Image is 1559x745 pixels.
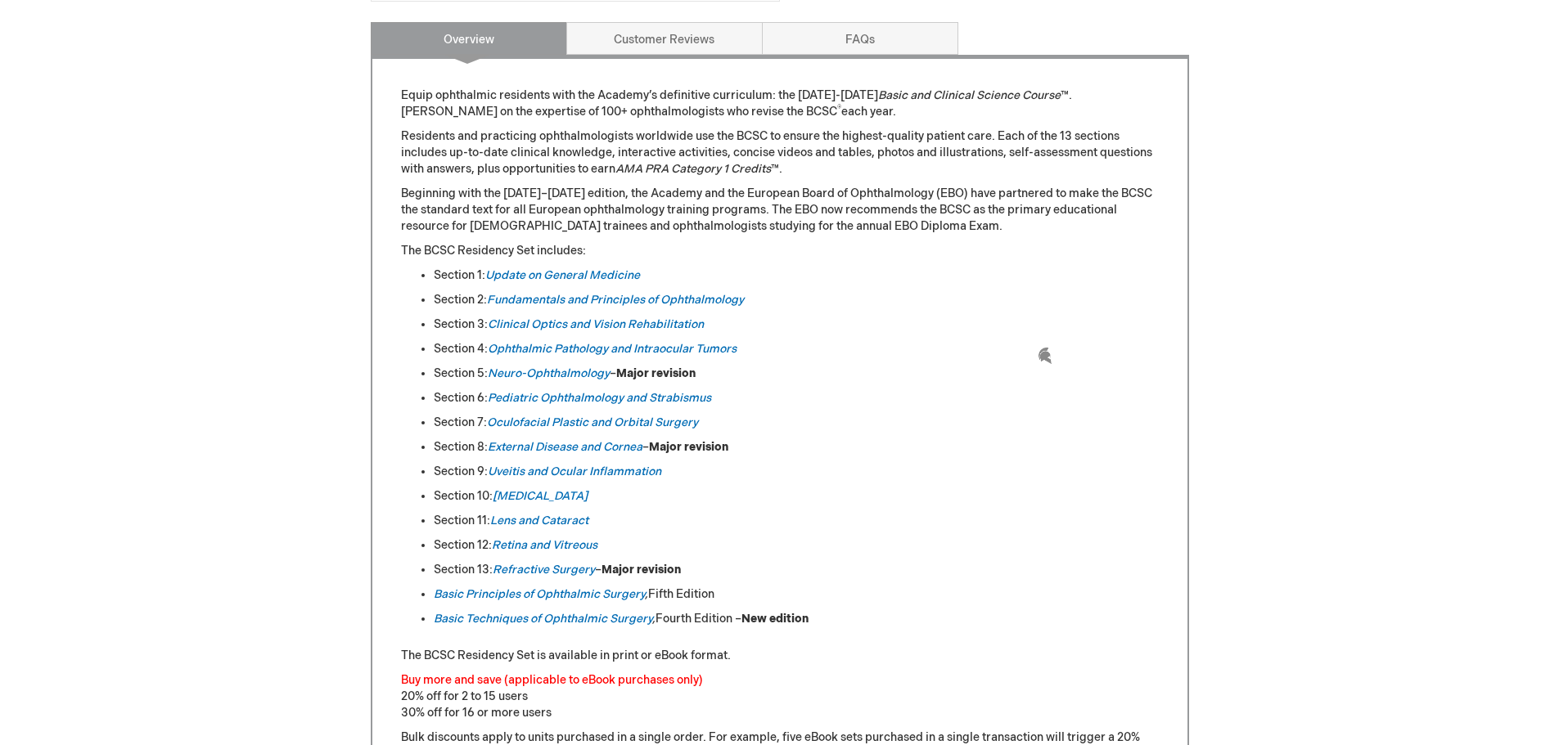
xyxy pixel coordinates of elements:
[490,514,588,527] a: Lens and Cataract
[878,88,1061,102] em: Basic and Clinical Science Course
[616,366,696,380] strong: Major revision
[762,22,958,55] a: FAQs
[434,415,1159,431] li: Section 7:
[434,611,1159,627] li: Fourth Edition –
[649,440,728,454] strong: Major revision
[837,104,841,114] sup: ®
[487,415,698,429] a: Oculofacial Plastic and Orbital Surgery
[434,292,1159,308] li: Section 2:
[401,672,1159,721] p: 20% off for 2 to 15 users 30% off for 16 or more users
[488,317,704,331] a: Clinical Optics and Vision Rehabilitation
[401,186,1159,235] p: Beginning with the [DATE]–[DATE] edition, the Academy and the European Board of Ophthalmology (EB...
[602,563,681,577] strong: Major revision
[434,612,652,626] a: Basic Techniques of Ophthalmic Surgery
[434,488,1159,505] li: Section 10:
[401,128,1159,177] p: Residents and practicing ophthalmologists worldwide use the BCSC to ensure the highest-quality pa...
[488,366,610,380] a: Neuro-Ophthalmology
[493,563,595,577] a: Refractive Surgery
[492,538,597,552] a: Retina and Vitreous
[488,391,711,405] a: Pediatric Ophthalmology and Strabismus
[488,465,661,478] a: Uveitis and Ocular Inflammation
[401,243,1159,259] p: The BCSC Residency Set includes:
[485,268,640,282] a: Update on General Medicine
[434,612,656,626] em: ,
[401,88,1159,120] p: Equip ophthalmic residents with the Academy’s definitive curriculum: the [DATE]-[DATE] ™. [PERSON...
[371,22,567,55] a: Overview
[487,293,744,307] a: Fundamentals and Principles of Ophthalmology
[493,489,588,503] a: [MEDICAL_DATA]
[615,162,771,176] em: AMA PRA Category 1 Credits
[434,562,1159,578] li: Section 13: –
[645,587,648,601] em: ,
[434,267,1159,284] li: Section 1:
[434,464,1159,480] li: Section 9:
[401,673,703,687] font: Buy more and save (applicable to eBook purchases only)
[434,587,645,601] a: Basic Principles of Ophthalmic Surgery
[434,390,1159,406] li: Section 6:
[434,341,1159,357] li: Section 4:
[741,612,809,626] strong: New edition
[434,366,1159,382] li: Section 5: –
[434,586,1159,603] li: Fifth Edition
[434,537,1159,554] li: Section 12:
[434,316,1159,333] li: Section 3:
[434,513,1159,529] li: Section 11:
[434,439,1159,456] li: Section 8: –
[488,440,642,454] a: External Disease and Cornea
[401,648,1159,664] p: The BCSC Residency Set is available in print or eBook format.
[566,22,763,55] a: Customer Reviews
[488,342,737,356] a: Ophthalmic Pathology and Intraocular Tumors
